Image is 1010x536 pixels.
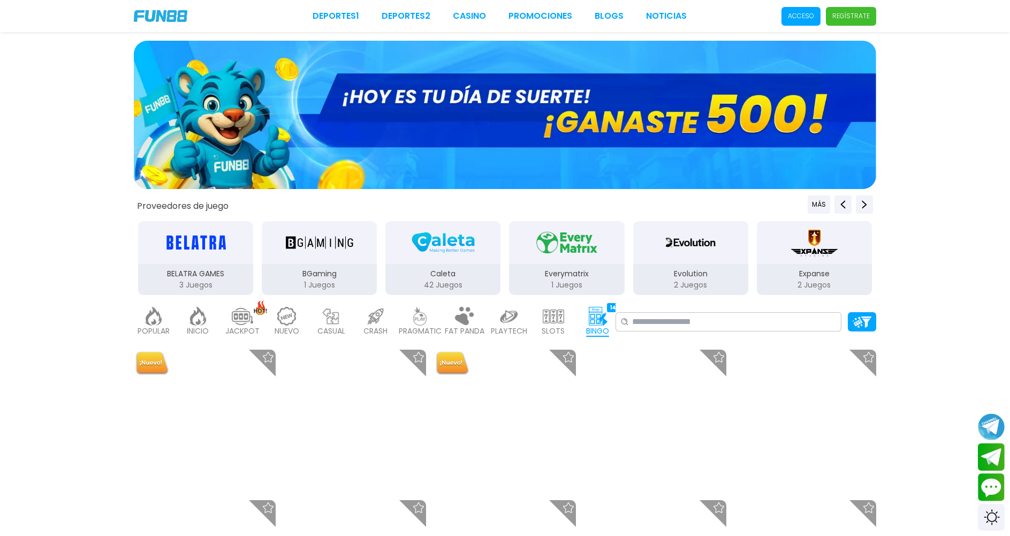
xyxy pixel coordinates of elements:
[134,10,187,22] img: Company Logo
[381,220,505,296] button: Caleta
[832,11,870,21] p: Regístrate
[365,307,386,326] img: crash_light.webp
[498,307,520,326] img: playtech_light.webp
[262,280,377,291] p: 1 Juegos
[543,307,564,326] img: slots_light.webp
[808,195,830,214] button: Previous providers
[445,326,484,337] p: FAT PANDA
[646,10,687,22] a: NOTICIAS
[509,280,624,291] p: 1 Juegos
[137,200,229,212] button: Proveedores de juego
[453,10,486,22] a: CASINO
[978,443,1005,471] button: Join telegram
[399,326,442,337] p: PRAGMATIC
[232,307,253,326] img: jackpot_light.webp
[276,307,298,326] img: new_light.webp
[978,504,1005,531] div: Switch theme
[409,228,477,258] img: Caleta
[385,268,500,280] p: Caleta
[138,268,253,280] p: BELATRA GAMES
[385,280,500,291] p: 42 Juegos
[187,326,209,337] p: INICIO
[187,307,209,326] img: home_light.webp
[491,326,527,337] p: PLAYTECH
[134,220,257,296] button: BELATRA GAMES
[225,326,260,337] p: JACKPOT
[382,10,430,22] a: Deportes2
[856,195,873,214] button: Next providers
[313,10,359,22] a: Deportes1
[254,300,267,315] img: hot
[508,10,572,22] a: Promociones
[162,228,229,258] img: BELATRA GAMES
[286,228,353,258] img: BGaming
[134,41,876,189] img: GANASTE 500
[135,351,170,375] img: New
[262,268,377,280] p: BGaming
[834,195,852,214] button: Previous providers
[435,351,470,375] img: New
[753,220,876,296] button: Expanse
[509,268,624,280] p: Everymatrix
[876,220,1000,296] button: InBet
[607,303,622,312] div: 142
[587,307,609,326] img: bingo_active.webp
[542,326,565,337] p: SLOTS
[788,11,814,21] p: Acceso
[757,280,872,291] p: 2 Juegos
[660,228,720,258] img: Evolution
[454,307,475,326] img: fat_panda_light.webp
[629,220,753,296] button: Evolution
[363,326,388,337] p: CRASH
[533,228,601,258] img: Everymatrix
[978,473,1005,501] button: Contact customer service
[853,316,871,328] img: Platform Filter
[138,326,170,337] p: POPULAR
[505,220,628,296] button: Everymatrix
[317,326,345,337] p: CASUAL
[321,307,342,326] img: casual_light.webp
[757,268,872,280] p: Expanse
[143,307,164,326] img: popular_light.webp
[138,280,253,291] p: 3 Juegos
[595,10,624,22] a: BLOGS
[633,280,748,291] p: 2 Juegos
[633,268,748,280] p: Evolution
[586,326,609,337] p: BINGO
[978,413,1005,441] button: Join telegram channel
[789,228,840,258] img: Expanse
[275,326,299,337] p: NUEVO
[409,307,431,326] img: pragmatic_light.webp
[257,220,381,296] button: BGaming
